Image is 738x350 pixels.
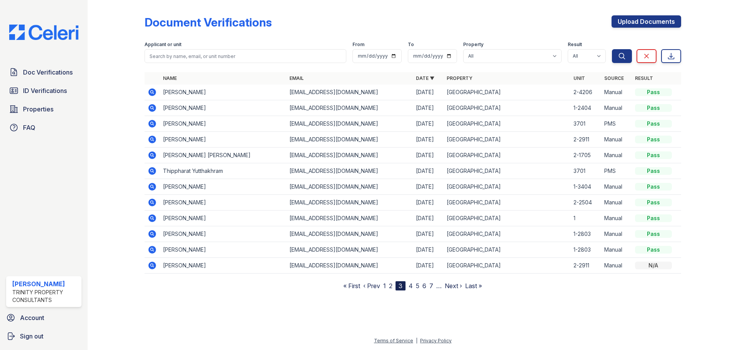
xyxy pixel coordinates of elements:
[416,282,419,290] a: 5
[416,338,417,343] div: |
[286,211,413,226] td: [EMAIL_ADDRESS][DOMAIN_NAME]
[20,332,43,341] span: Sign out
[444,258,570,274] td: [GEOGRAPHIC_DATA]
[570,116,601,132] td: 3701
[413,242,444,258] td: [DATE]
[635,88,672,96] div: Pass
[635,75,653,81] a: Result
[601,163,632,179] td: PMS
[413,163,444,179] td: [DATE]
[286,163,413,179] td: [EMAIL_ADDRESS][DOMAIN_NAME]
[389,282,392,290] a: 2
[6,83,81,98] a: ID Verifications
[570,100,601,116] td: 1-2404
[445,282,462,290] a: Next ›
[601,179,632,195] td: Manual
[6,101,81,117] a: Properties
[413,226,444,242] td: [DATE]
[444,242,570,258] td: [GEOGRAPHIC_DATA]
[604,75,624,81] a: Source
[12,289,78,304] div: Trinity Property Consultants
[465,282,482,290] a: Last »
[570,226,601,242] td: 1-2803
[160,226,286,242] td: [PERSON_NAME]
[612,15,681,28] a: Upload Documents
[160,116,286,132] td: [PERSON_NAME]
[286,148,413,163] td: [EMAIL_ADDRESS][DOMAIN_NAME]
[289,75,304,81] a: Email
[163,75,177,81] a: Name
[570,163,601,179] td: 3701
[570,85,601,100] td: 2-4206
[160,195,286,211] td: [PERSON_NAME]
[3,25,85,40] img: CE_Logo_Blue-a8612792a0a2168367f1c8372b55b34899dd931a85d93a1a3d3e32e68fde9ad4.png
[160,163,286,179] td: Thippharat Yutthakhram
[286,226,413,242] td: [EMAIL_ADDRESS][DOMAIN_NAME]
[429,282,433,290] a: 7
[408,41,414,48] label: To
[601,116,632,132] td: PMS
[601,100,632,116] td: Manual
[444,85,570,100] td: [GEOGRAPHIC_DATA]
[601,148,632,163] td: Manual
[570,242,601,258] td: 1-2803
[444,100,570,116] td: [GEOGRAPHIC_DATA]
[160,100,286,116] td: [PERSON_NAME]
[413,211,444,226] td: [DATE]
[601,211,632,226] td: Manual
[444,211,570,226] td: [GEOGRAPHIC_DATA]
[286,116,413,132] td: [EMAIL_ADDRESS][DOMAIN_NAME]
[570,211,601,226] td: 1
[23,86,67,95] span: ID Verifications
[6,65,81,80] a: Doc Verifications
[635,120,672,128] div: Pass
[570,148,601,163] td: 2-1705
[3,328,85,344] button: Sign out
[23,105,53,114] span: Properties
[436,281,442,290] span: …
[635,214,672,222] div: Pass
[422,282,426,290] a: 6
[160,132,286,148] td: [PERSON_NAME]
[286,132,413,148] td: [EMAIL_ADDRESS][DOMAIN_NAME]
[352,41,364,48] label: From
[160,148,286,163] td: [PERSON_NAME] [PERSON_NAME]
[409,282,413,290] a: 4
[635,104,672,112] div: Pass
[420,338,452,343] a: Privacy Policy
[635,230,672,238] div: Pass
[363,282,380,290] a: ‹ Prev
[413,179,444,195] td: [DATE]
[160,179,286,195] td: [PERSON_NAME]
[570,132,601,148] td: 2-2911
[635,199,672,206] div: Pass
[413,132,444,148] td: [DATE]
[570,179,601,195] td: 1-3404
[570,258,601,274] td: 2-2911
[413,100,444,116] td: [DATE]
[444,195,570,211] td: [GEOGRAPHIC_DATA]
[343,282,360,290] a: « First
[444,179,570,195] td: [GEOGRAPHIC_DATA]
[23,68,73,77] span: Doc Verifications
[413,116,444,132] td: [DATE]
[601,226,632,242] td: Manual
[12,279,78,289] div: [PERSON_NAME]
[413,258,444,274] td: [DATE]
[416,75,434,81] a: Date ▼
[413,148,444,163] td: [DATE]
[145,49,346,63] input: Search by name, email, or unit number
[444,116,570,132] td: [GEOGRAPHIC_DATA]
[635,262,672,269] div: N/A
[635,246,672,254] div: Pass
[286,195,413,211] td: [EMAIL_ADDRESS][DOMAIN_NAME]
[573,75,585,81] a: Unit
[601,195,632,211] td: Manual
[20,313,44,322] span: Account
[444,148,570,163] td: [GEOGRAPHIC_DATA]
[160,258,286,274] td: [PERSON_NAME]
[444,132,570,148] td: [GEOGRAPHIC_DATA]
[635,167,672,175] div: Pass
[286,258,413,274] td: [EMAIL_ADDRESS][DOMAIN_NAME]
[145,15,272,29] div: Document Verifications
